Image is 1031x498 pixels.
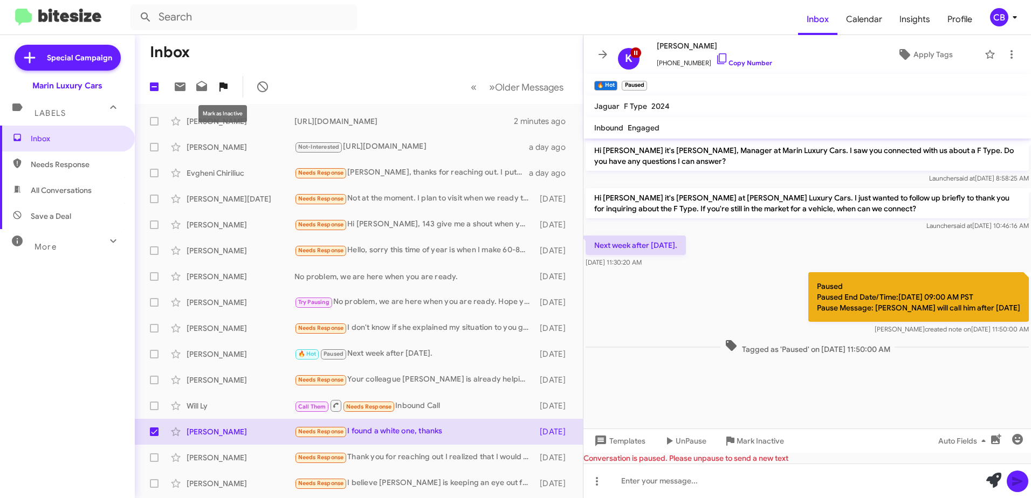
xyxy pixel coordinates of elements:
div: Mark as Inactive [198,105,247,122]
button: Templates [583,431,654,451]
h1: Inbox [150,44,190,61]
span: F Type [624,101,647,111]
div: [DATE] [535,297,574,308]
span: 2024 [651,101,670,111]
div: [URL][DOMAIN_NAME] [294,116,514,127]
div: I believe [PERSON_NAME] is keeping an eye out for me for what I am looking for [294,477,535,489]
span: [PERSON_NAME] [DATE] 11:50:00 AM [875,325,1029,333]
a: Profile [939,4,981,35]
span: [PHONE_NUMBER] [657,52,772,68]
nav: Page navigation example [465,76,570,98]
span: [PERSON_NAME] [657,39,772,52]
div: Marin Luxury Cars [32,80,102,91]
span: K [625,50,633,67]
div: a day ago [529,142,574,153]
button: Apply Tags [870,45,979,64]
div: [PERSON_NAME] [187,426,294,437]
div: 2 minutes ago [514,116,574,127]
div: [PERSON_NAME] [187,142,294,153]
div: [PERSON_NAME] [187,271,294,282]
p: Paused Paused End Date/Time:[DATE] 09:00 AM PST Pause Message: [PERSON_NAME] will call him after ... [808,272,1029,322]
div: Your colleague [PERSON_NAME] is already helping me thanks [294,373,535,386]
span: Older Messages [495,81,563,93]
div: [DATE] [535,478,574,489]
a: Copy Number [716,59,772,67]
div: [PERSON_NAME] [187,452,294,463]
div: Evgheni Chiriliuc [187,168,294,178]
div: [PERSON_NAME] [187,478,294,489]
div: Hi [PERSON_NAME], 143 give me a shout when you get a chance [294,218,535,231]
span: Needs Response [298,195,344,202]
span: Needs Response [298,376,344,383]
div: Inbound Call [294,399,535,412]
div: [DATE] [535,426,574,437]
div: [PERSON_NAME][DATE] [187,193,294,204]
span: Try Pausing [298,299,329,306]
button: UnPause [654,431,715,451]
div: [DATE] [535,323,574,334]
span: Apply Tags [913,45,953,64]
span: Needs Response [298,169,344,176]
span: Call Them [298,403,326,410]
div: I found a white one, thanks [294,425,535,438]
p: Hi [PERSON_NAME] it's [PERSON_NAME] at [PERSON_NAME] Luxury Cars. I just wanted to follow up brie... [586,188,1029,218]
button: Next [483,76,570,98]
a: Inbox [798,4,837,35]
span: More [35,242,57,252]
span: Needs Response [346,403,392,410]
button: Mark Inactive [715,431,793,451]
div: [DATE] [535,245,574,256]
span: Needs Response [298,480,344,487]
p: Hi [PERSON_NAME] it's [PERSON_NAME], Manager at Marin Luxury Cars. I saw you connected with us ab... [586,141,1029,171]
div: [DATE] [535,271,574,282]
p: Next week after [DATE]. [586,236,686,255]
div: [PERSON_NAME], thanks for reaching out. I put it on pause for now, still thinking on the make. [294,167,529,179]
span: created note on [925,325,971,333]
div: [URL][DOMAIN_NAME] [294,141,529,153]
div: Thank you for reaching out I realized that I would like to have a CPO vehicle [294,451,535,464]
span: Launcher [DATE] 10:46:16 AM [926,222,1029,230]
span: » [489,80,495,94]
span: UnPause [676,431,706,451]
span: Not-Interested [298,143,340,150]
div: Conversation is paused. Please unpause to send a new text [583,453,1031,464]
div: [DATE] [535,193,574,204]
a: Special Campaign [15,45,121,71]
div: [DATE] [535,452,574,463]
span: said at [956,174,975,182]
div: [PERSON_NAME] [187,375,294,385]
div: [DATE] [535,349,574,359]
button: CB [981,8,1019,26]
span: Needs Response [298,247,344,254]
div: No problem, we are here when you are ready. Hope you have a great weekend! [294,296,535,308]
span: Inbox [31,133,122,144]
span: Special Campaign [47,52,112,63]
span: All Conversations [31,185,92,196]
div: [PERSON_NAME] [187,349,294,359]
small: Paused [622,81,647,91]
div: [PERSON_NAME] [187,219,294,230]
span: Labels [35,108,66,118]
div: [DATE] [535,219,574,230]
a: Calendar [837,4,891,35]
small: 🔥 Hot [594,81,617,91]
div: [DATE] [535,375,574,385]
div: [PERSON_NAME] [187,297,294,308]
div: CB [990,8,1008,26]
div: Hello, sorry this time of year is when I make 60-80% of my income over a short 6 week period. I a... [294,244,535,257]
div: Not at the moment. I plan to visit when we ready to buy. Still just window shopping. [294,192,535,205]
button: Previous [464,76,483,98]
span: Needs Response [298,428,344,435]
span: Jaguar [594,101,620,111]
div: [DATE] [535,400,574,411]
span: Launcher [DATE] 8:58:25 AM [929,174,1029,182]
span: Inbound [594,123,623,133]
a: Insights [891,4,939,35]
span: Tagged as 'Paused' on [DATE] 11:50:00 AM [720,339,895,355]
span: Needs Response [298,221,344,228]
div: Will Ly [187,400,294,411]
